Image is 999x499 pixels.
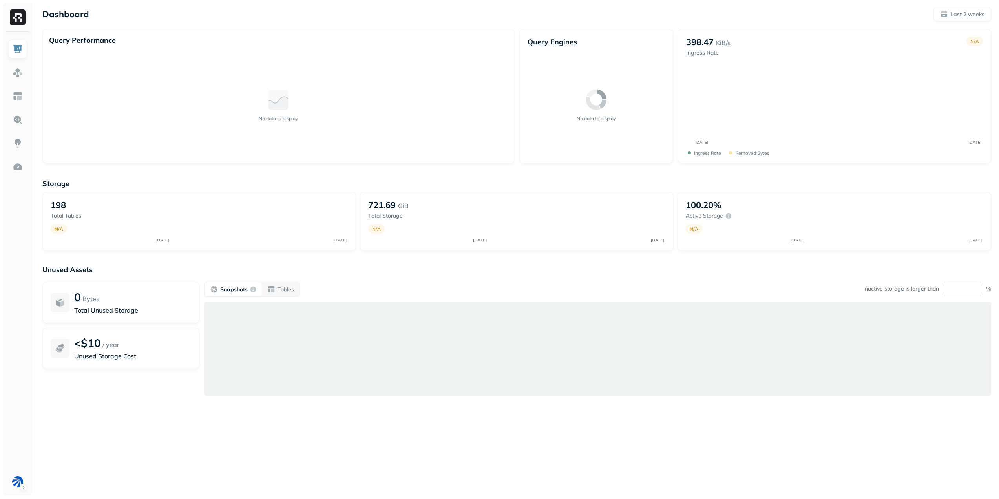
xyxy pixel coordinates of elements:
[368,212,472,219] p: Total storage
[863,285,939,292] p: Inactive storage is larger than
[950,11,984,18] p: Last 2 weeks
[686,212,723,219] p: Active storage
[686,49,731,57] p: Ingress Rate
[398,201,409,210] p: GiB
[686,199,721,210] p: 100.20%
[102,340,119,349] p: / year
[970,38,979,44] p: N/A
[82,294,99,303] p: Bytes
[791,238,804,242] tspan: [DATE]
[278,286,294,293] p: Tables
[933,7,991,21] button: Last 2 weeks
[372,226,381,232] p: N/A
[13,162,23,172] img: Optimization
[74,336,101,350] p: <$10
[51,199,66,210] p: 198
[259,115,298,121] p: No data to display
[13,115,23,125] img: Query Explorer
[155,238,169,242] tspan: [DATE]
[695,140,709,144] tspan: [DATE]
[42,179,991,188] p: Storage
[74,351,191,361] p: Unused Storage Cost
[577,115,616,121] p: No data to display
[686,37,714,48] p: 398.47
[473,238,487,242] tspan: [DATE]
[528,37,665,46] p: Query Engines
[74,305,191,315] p: Total Unused Storage
[55,226,63,232] p: N/A
[13,68,23,78] img: Assets
[42,265,991,274] p: Unused Assets
[13,91,23,101] img: Asset Explorer
[968,140,982,144] tspan: [DATE]
[74,290,81,304] p: 0
[220,286,248,293] p: Snapshots
[694,150,721,156] p: Ingress Rate
[651,238,665,242] tspan: [DATE]
[690,226,698,232] p: N/A
[13,44,23,54] img: Dashboard
[986,285,991,292] p: %
[10,9,26,25] img: Ryft
[42,9,89,20] p: Dashboard
[368,199,396,210] p: 721.69
[716,38,731,48] p: KiB/s
[49,36,116,45] p: Query Performance
[333,238,347,242] tspan: [DATE]
[735,150,769,156] p: Removed bytes
[12,476,23,487] img: BAM Dev
[13,138,23,148] img: Insights
[968,238,982,242] tspan: [DATE]
[51,212,155,219] p: Total tables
